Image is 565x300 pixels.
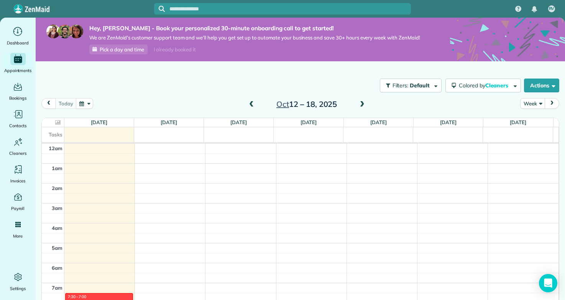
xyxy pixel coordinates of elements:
span: 3am [52,205,62,211]
a: Dashboard [3,25,33,47]
span: 4am [52,225,62,231]
button: today [55,98,76,108]
span: Payroll [11,205,25,212]
span: Invoices [10,177,26,185]
a: Filters: Default [376,79,442,92]
a: Cleaners [3,136,33,157]
a: [DATE] [510,119,526,125]
div: Notifications [526,1,542,18]
span: Colored by [459,82,511,89]
a: Invoices [3,163,33,185]
svg: Focus search [159,6,165,12]
span: Bookings [9,94,27,102]
a: [DATE] [161,119,177,125]
span: RV [549,6,555,12]
span: 5am [52,245,62,251]
strong: Hey, [PERSON_NAME] - Book your personalized 30-minute onboarding call to get started! [89,25,420,32]
div: I already booked it [149,45,200,54]
span: Filters: [393,82,409,89]
a: [DATE] [440,119,457,125]
a: Contacts [3,108,33,130]
a: [DATE] [91,119,107,125]
button: Week [520,98,545,108]
span: Appointments [4,67,32,74]
button: prev [41,98,56,108]
button: next [545,98,559,108]
img: michelle-19f622bdf1676172e81f8f8fba1fb50e276960ebfe0243fe18214015130c80e4.jpg [69,25,83,38]
a: [DATE] [370,119,387,125]
span: Settings [10,285,26,292]
a: Appointments [3,53,33,74]
span: 12am [49,145,62,151]
span: Cleaners [9,149,26,157]
span: Default [410,82,430,89]
span: 7:30 - 7:00 [68,294,86,299]
button: Filters: Default [380,79,442,92]
span: 7am [52,285,62,291]
span: We are ZenMaid’s customer support team and we’ll help you get set up to automate your business an... [89,34,420,41]
a: [DATE] [301,119,317,125]
span: 6am [52,265,62,271]
span: Dashboard [7,39,29,47]
button: Actions [524,79,559,92]
a: Payroll [3,191,33,212]
span: Tasks [49,131,62,138]
img: maria-72a9807cf96188c08ef61303f053569d2e2a8a1cde33d635c8a3ac13582a053d.jpg [46,25,60,38]
span: Oct [276,99,289,109]
span: Cleaners [485,82,510,89]
button: Focus search [154,6,165,12]
a: Settings [3,271,33,292]
a: Bookings [3,80,33,102]
span: More [13,232,23,240]
span: Pick a day and time [100,46,144,52]
span: Contacts [9,122,26,130]
h2: 12 – 18, 2025 [259,100,355,108]
span: 2am [52,185,62,191]
a: [DATE] [230,119,247,125]
a: Pick a day and time [89,44,148,54]
img: jorge-587dff0eeaa6aab1f244e6dc62b8924c3b6ad411094392a53c71c6c4a576187d.jpg [58,25,72,38]
div: Open Intercom Messenger [539,274,557,292]
button: Colored byCleaners [445,79,521,92]
span: 1am [52,165,62,171]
